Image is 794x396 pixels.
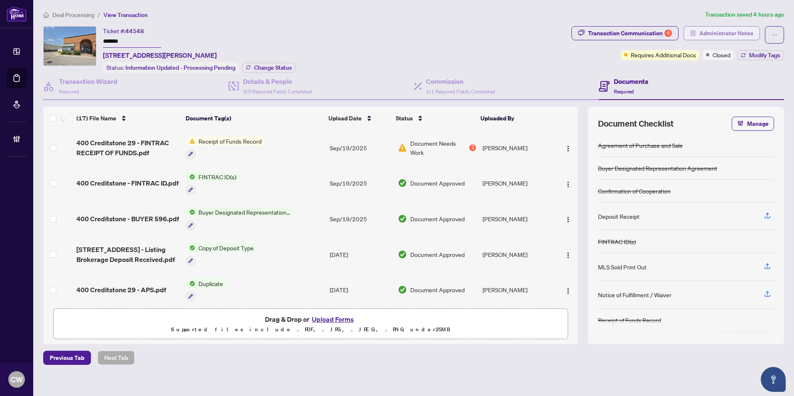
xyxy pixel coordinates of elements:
span: (17) File Name [76,114,116,123]
h4: Commission [426,76,495,86]
img: IMG-N12053973_1.jpg [44,27,96,66]
div: Notice of Fulfillment / Waiver [598,290,671,299]
div: Buyer Designated Representation Agreement [598,164,717,173]
td: [DATE] [326,272,394,308]
span: Document Approved [410,214,465,223]
th: Status [392,107,477,130]
span: Required [614,88,634,95]
td: [PERSON_NAME] [479,272,554,308]
div: Confirmation of Cooperation [598,186,671,196]
span: Buyer Designated Representation Agreement [195,208,294,217]
button: Status IconReceipt of Funds Record [186,137,265,159]
th: (17) File Name [73,107,182,130]
img: Logo [565,145,571,152]
span: Administrator Notes [699,27,753,40]
button: Change Status [242,63,296,73]
div: Transaction Communication [588,27,672,40]
td: [PERSON_NAME] [479,237,554,272]
span: Change Status [254,65,292,71]
span: FINTRAC ID(s) [195,172,240,181]
span: Document Checklist [598,118,674,130]
button: Upload Forms [309,314,356,325]
img: Logo [565,252,571,259]
div: Deposit Receipt [598,212,640,221]
td: [PERSON_NAME] [479,166,554,201]
span: 3/3 Required Fields Completed [243,88,312,95]
button: Logo [561,248,575,261]
button: Logo [561,141,575,154]
span: Drag & Drop orUpload FormsSupported files include .PDF, .JPG, .JPEG, .PNG under25MB [54,309,568,340]
img: Document Status [398,178,407,188]
img: Logo [565,216,571,223]
td: [PERSON_NAME] [479,130,554,166]
span: Manage [747,117,769,130]
span: solution [690,30,696,36]
div: MLS Sold Print Out [598,262,647,271]
img: Document Status [398,143,407,152]
p: Supported files include .PDF, .JPG, .JPEG, .PNG under 25 MB [59,325,563,335]
span: Duplicate [195,279,226,288]
td: [DATE] [326,237,394,272]
img: Document Status [398,250,407,259]
button: Manage [732,117,774,131]
span: Document Approved [410,250,465,259]
div: Receipt of Funds Record [598,315,661,325]
span: [STREET_ADDRESS][PERSON_NAME] [103,50,217,60]
span: 44548 [125,27,144,35]
span: Upload Date [328,114,362,123]
span: Document Needs Work [410,139,468,157]
th: Document Tag(s) [182,107,325,130]
span: Document Approved [410,285,465,294]
img: Status Icon [186,279,195,288]
div: Status: [103,62,239,73]
li: / [98,10,100,20]
span: Status [396,114,413,123]
span: 400 Creditstone - FINTRAC ID.pdf [76,178,179,188]
span: 1/1 Required Fields Completed [426,88,495,95]
span: Copy of Deposit Type [195,243,257,252]
img: Status Icon [186,172,195,181]
div: 6 [664,29,672,37]
span: 400 Creditstone 29 - APS.pdf [76,285,166,295]
span: Required [59,88,79,95]
span: Receipt of Funds Record [195,137,265,146]
h4: Details & People [243,76,312,86]
button: Status IconBuyer Designated Representation Agreement [186,208,294,230]
h4: Transaction Wizard [59,76,118,86]
button: Logo [561,212,575,225]
span: CW [11,374,23,385]
span: home [43,12,49,18]
td: Sep/19/2025 [326,130,394,166]
button: Modify Tags [737,50,784,60]
img: Status Icon [186,208,195,217]
img: Status Icon [186,137,195,146]
td: Sep/19/2025 [326,166,394,201]
div: Ticket #: [103,26,144,36]
span: [STREET_ADDRESS] - Listing Brokerage Deposit Received.pdf [76,244,179,264]
img: logo [7,6,27,22]
span: Closed [713,50,730,59]
span: Previous Tab [50,351,84,364]
button: Transaction Communication6 [571,26,679,40]
span: Requires Additional Docs [631,50,696,59]
span: Document Approved [410,178,465,188]
h4: Documents [614,76,648,86]
span: 400 Creditstone - BUYER 596.pdf [76,214,179,224]
div: FINTRAC ID(s) [598,237,636,246]
button: Open asap [761,367,786,392]
img: Logo [565,181,571,188]
img: Logo [565,288,571,294]
span: ellipsis [772,32,777,38]
button: Previous Tab [43,351,91,365]
span: Drag & Drop or [265,314,356,325]
span: Deal Processing [52,11,94,19]
button: Logo [561,176,575,190]
button: Next Tab [98,351,135,365]
button: Status IconDuplicate [186,279,226,301]
th: Uploaded By [477,107,552,130]
img: Document Status [398,214,407,223]
div: 2 [469,144,476,151]
img: Status Icon [186,243,195,252]
th: Upload Date [325,107,393,130]
td: Sep/19/2025 [326,201,394,237]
